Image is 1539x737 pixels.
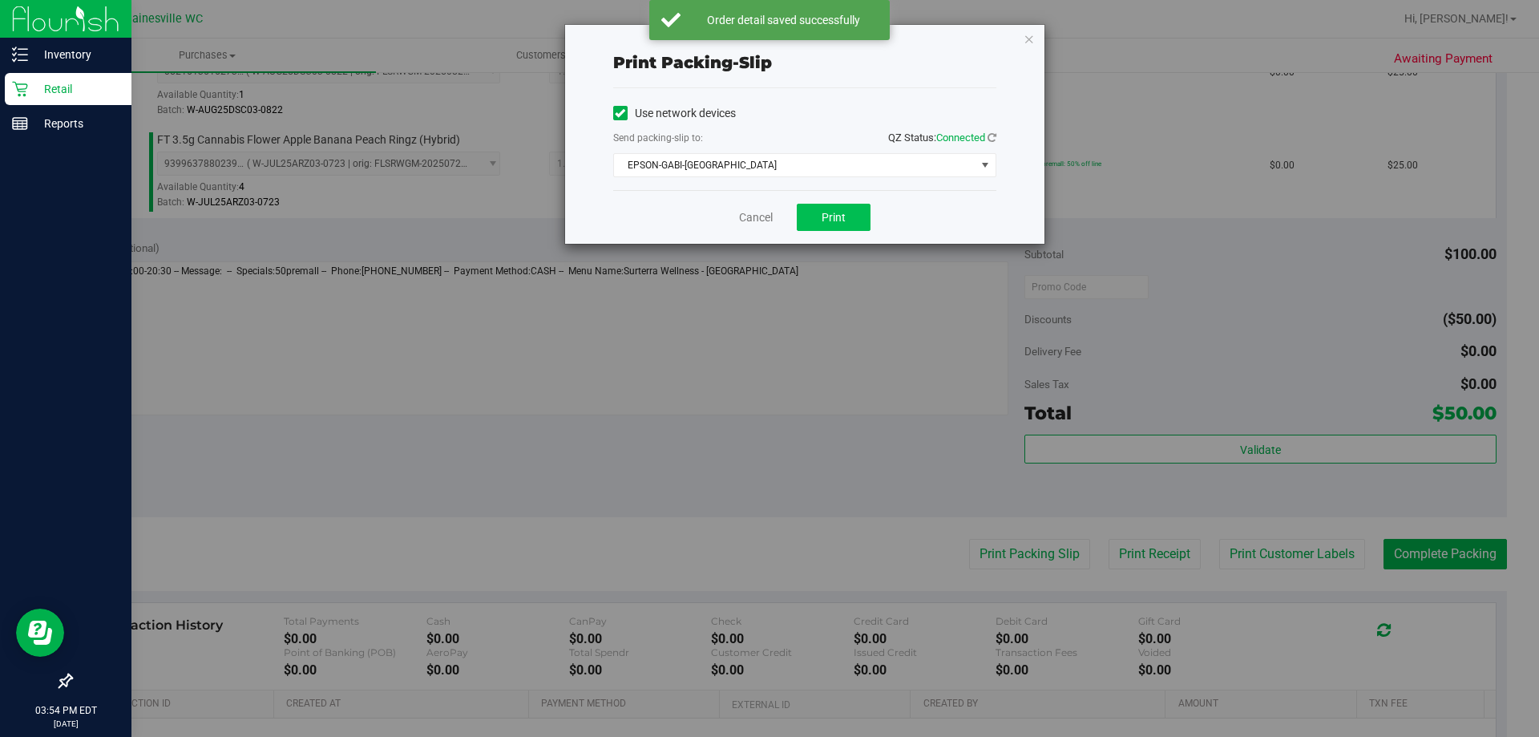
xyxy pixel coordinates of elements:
[888,132,996,144] span: QZ Status:
[739,209,773,226] a: Cancel
[28,79,124,99] p: Retail
[613,105,736,122] label: Use network devices
[613,131,703,145] label: Send packing-slip to:
[975,154,995,176] span: select
[7,703,124,718] p: 03:54 PM EDT
[689,12,878,28] div: Order detail saved successfully
[7,718,124,730] p: [DATE]
[28,45,124,64] p: Inventory
[613,53,772,72] span: Print packing-slip
[28,114,124,133] p: Reports
[797,204,870,231] button: Print
[936,132,985,144] span: Connected
[16,609,64,657] iframe: Resource center
[822,211,846,224] span: Print
[12,47,28,63] inline-svg: Inventory
[12,81,28,97] inline-svg: Retail
[12,115,28,132] inline-svg: Reports
[614,154,976,176] span: EPSON-GABI-[GEOGRAPHIC_DATA]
